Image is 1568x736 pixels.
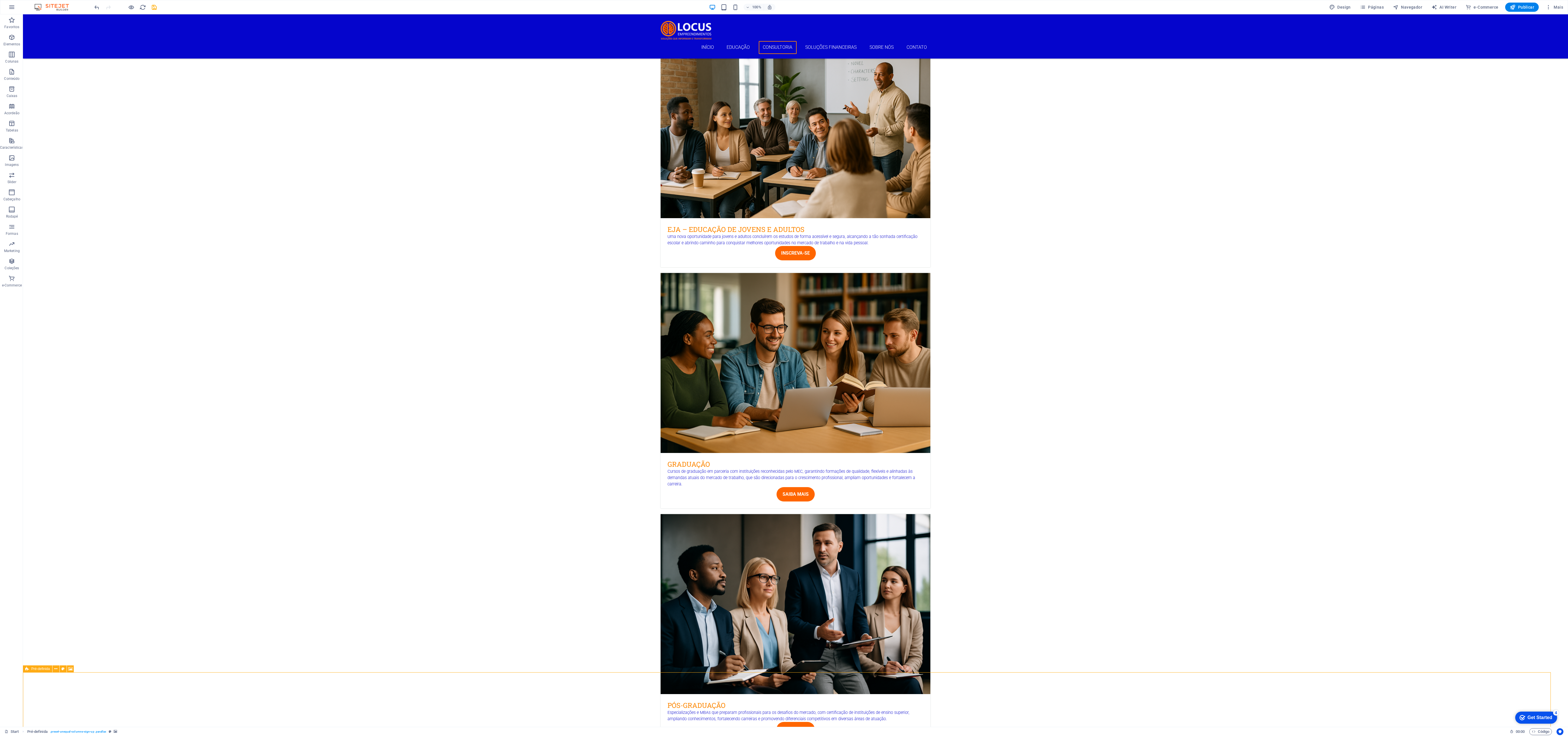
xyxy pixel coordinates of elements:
span: Pré-definida [31,667,50,671]
span: Mais [1546,4,1563,10]
img: Editor Logo [33,4,76,11]
span: e-Commerce [1466,4,1498,10]
button: Páginas [1358,3,1386,12]
button: e-Commerce [1463,3,1501,12]
span: . preset-unequal-columns-sign-up .parallax [50,728,106,735]
p: Formas [6,231,18,236]
p: Slider [7,180,16,184]
div: 4 [41,1,47,7]
p: Elementos [3,42,20,47]
button: reload [139,4,146,11]
font: Cursos de graduação em parceria com instituições reconhecidas pelo MEC, garantindo formações de q... [645,455,892,472]
span: Design [1329,4,1351,10]
span: Páginas [1360,4,1384,10]
button: 100% [744,4,764,11]
i: Este elemento é uma predefinição personalizável [109,730,111,733]
button: Publicar [1505,3,1539,12]
button: AI Writer [1429,3,1459,12]
p: Conteúdo [4,76,20,81]
h6: Tempo de sessão [1510,728,1525,735]
span: Publicar [1510,4,1534,10]
p: Colunas [5,59,18,64]
p: Imagens [5,162,19,167]
span: Clique para selecionar. Clique duas vezes para editar [27,728,48,735]
button: Mais [1543,3,1565,12]
p: Rodapé [6,214,18,219]
button: undo [93,4,100,11]
p: Marketing [4,249,20,253]
button: Navegador [1391,3,1425,12]
button: save [151,4,158,11]
i: Ao redimensionar, ajusta automaticamente o nível de zoom para caber no dispositivo escolhido. [767,5,772,10]
button: Código [1529,728,1552,735]
i: Recarregar página [139,4,146,11]
p: Favoritos [4,25,19,29]
p: Caixas [7,94,18,98]
span: Código [1532,728,1549,735]
i: Este elemento contém um plano de fundo [114,730,117,733]
p: e-Commerce [2,283,22,288]
span: : [1520,729,1521,734]
span: 00 00 [1516,728,1525,735]
div: Get Started 4 items remaining, 20% complete [3,3,45,15]
p: Tabelas [6,128,18,133]
a: Clique para cancelar a seleção. Clique duas vezes para abrir as Páginas [5,728,19,735]
p: Cabeçalho [3,197,20,202]
div: Design (Ctrl+Alt+Y) [1327,3,1353,12]
p: Acordeão [4,111,20,115]
button: Design [1327,3,1353,12]
div: Get Started [15,6,40,11]
button: Clique aqui para sair do modo de visualização e continuar editando [128,4,135,11]
button: Usercentrics [1557,728,1563,735]
h6: 100% [752,4,761,11]
p: Coleções [5,266,19,270]
span: AI Writer [1431,4,1456,10]
nav: breadcrumb [27,728,117,735]
i: Salvar (Ctrl+S) [151,4,158,11]
span: Navegador [1393,4,1422,10]
i: Desfazer: Mover elementos (Ctrl+Z) [94,4,100,11]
